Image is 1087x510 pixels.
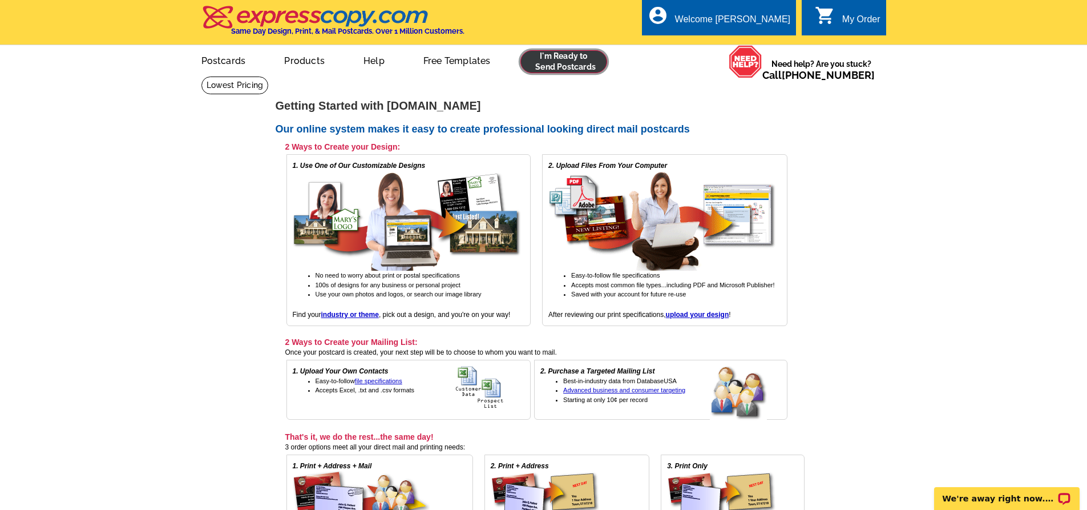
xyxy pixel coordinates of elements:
[648,5,668,26] i: account_circle
[276,123,812,136] h2: Our online system makes it easy to create professional looking direct mail postcards
[666,311,729,319] a: upload your design
[548,162,667,170] em: 2. Upload Files From Your Computer
[815,5,835,26] i: shopping_cart
[355,378,402,384] a: file specifications
[548,311,730,319] span: After reviewing our print specifications, !
[276,100,812,112] h1: Getting Started with [DOMAIN_NAME]
[729,45,762,78] img: help
[571,272,660,279] span: Easy-to-follow file specifications
[762,58,880,81] span: Need help? Are you stuck?
[285,142,787,152] h3: 2 Ways to Create your Design:
[405,46,509,73] a: Free Templates
[842,14,880,30] div: My Order
[563,378,677,384] span: Best-in-industry data from DatabaseUSA
[548,171,777,271] img: upload your own design for free
[293,311,511,319] span: Find your , pick out a design, and you're on your way!
[762,69,875,81] span: Call
[316,272,460,279] span: No need to worry about print or postal specifications
[293,367,389,375] em: 1. Upload Your Own Contacts
[321,311,379,319] a: industry or theme
[345,46,403,73] a: Help
[571,291,686,298] span: Saved with your account for future re-use
[927,474,1087,510] iframe: LiveChat chat widget
[491,462,549,470] em: 2. Print + Address
[285,337,787,347] h3: 2 Ways to Create your Mailing List:
[285,443,466,451] span: 3 order options meet all your direct mail and printing needs:
[563,396,648,403] span: Starting at only 10¢ per record
[455,366,524,409] img: upload your own address list for free
[316,291,482,298] span: Use your own photos and logos, or search our image library
[782,69,875,81] a: [PHONE_NUMBER]
[667,462,708,470] em: 3. Print Only
[293,171,521,271] img: free online postcard designs
[285,348,557,356] span: Once your postcard is created, your next step will be to choose to whom you want to mail.
[285,432,805,442] h3: That's it, we do the rest...the same day!
[571,282,774,288] span: Accepts most common file types...including PDF and Microsoft Publisher!
[316,378,402,384] span: Easy-to-follow
[293,162,426,170] em: 1. Use One of Our Customizable Designs
[563,387,685,393] a: Advanced business and consumer targeting
[201,14,464,35] a: Same Day Design, Print, & Mail Postcards. Over 1 Million Customers.
[815,13,880,27] a: shopping_cart My Order
[293,462,372,470] em: 1. Print + Address + Mail
[710,366,781,421] img: buy a targeted mailing list
[266,46,343,73] a: Products
[316,387,415,393] span: Accepts Excel, .txt and .csv formats
[540,367,654,375] em: 2. Purchase a Targeted Mailing List
[231,27,464,35] h4: Same Day Design, Print, & Mail Postcards. Over 1 Million Customers.
[675,14,790,30] div: Welcome [PERSON_NAME]
[183,46,264,73] a: Postcards
[316,282,460,288] span: 100s of designs for any business or personal project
